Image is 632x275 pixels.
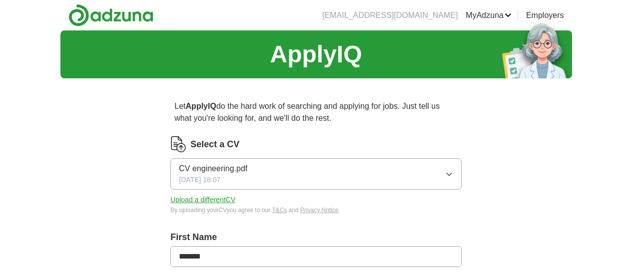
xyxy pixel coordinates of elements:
button: CV engineering.pdf[DATE] 18:07 [170,158,461,190]
li: [EMAIL_ADDRESS][DOMAIN_NAME] [322,9,458,21]
img: Adzuna logo [68,4,153,26]
a: T&Cs [272,207,287,214]
img: CV Icon [170,136,186,152]
a: Employers [526,9,564,21]
span: [DATE] 18:07 [179,175,220,185]
h1: ApplyIQ [270,36,362,72]
a: MyAdzuna [466,9,512,21]
button: Upload a differentCV [170,195,235,205]
p: Let do the hard work of searching and applying for jobs. Just tell us what you're looking for, an... [170,96,461,128]
span: CV engineering.pdf [179,163,247,175]
a: Privacy Notice [300,207,339,214]
label: Select a CV [190,138,239,151]
strong: ApplyIQ [186,102,216,110]
label: First Name [170,231,461,244]
div: By uploading your CV you agree to our and . [170,206,461,215]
